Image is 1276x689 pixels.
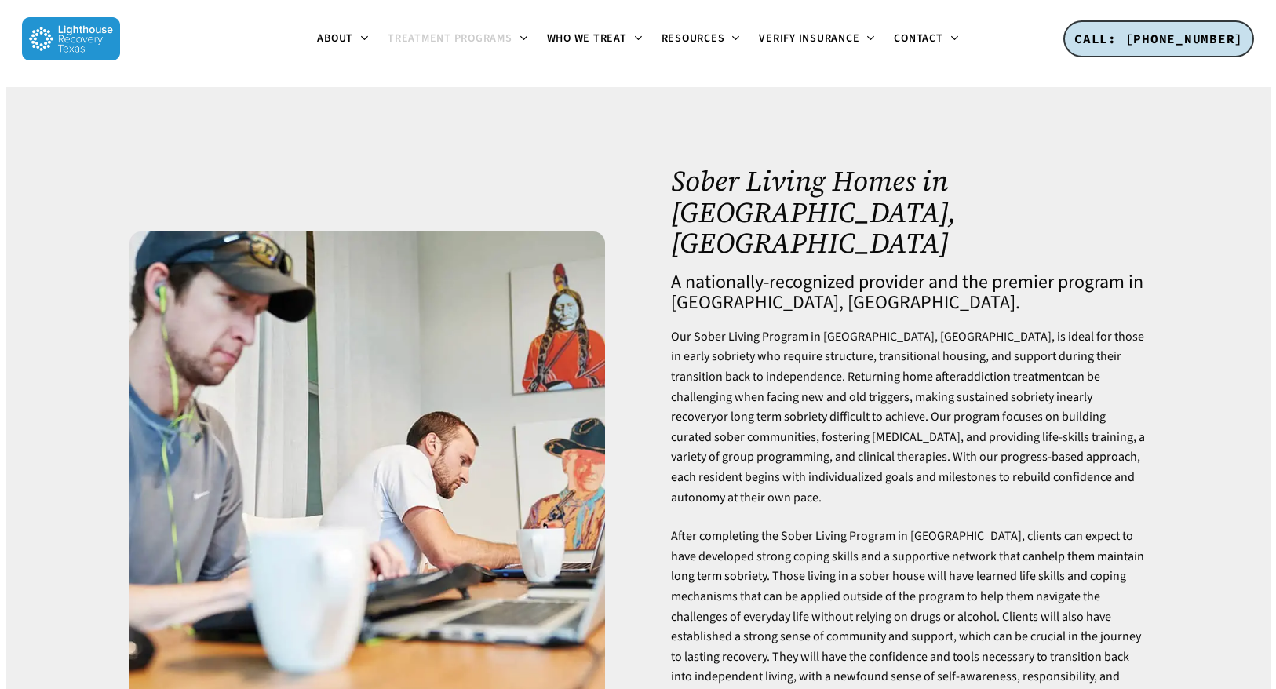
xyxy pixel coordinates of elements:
[1063,20,1254,58] a: CALL: [PHONE_NUMBER]
[538,33,652,46] a: Who We Treat
[671,166,1146,259] h1: Sober Living Homes in [GEOGRAPHIC_DATA], [GEOGRAPHIC_DATA]
[1074,31,1243,46] span: CALL: [PHONE_NUMBER]
[671,327,1146,527] p: Our Sober Living Program in [GEOGRAPHIC_DATA], [GEOGRAPHIC_DATA], is ideal for those in early sob...
[388,31,512,46] span: Treatment Programs
[894,31,942,46] span: Contact
[961,368,1066,385] a: addiction treatment
[759,31,859,46] span: Verify Insurance
[662,31,725,46] span: Resources
[22,17,120,60] img: Lighthouse Recovery Texas
[308,33,378,46] a: About
[317,31,353,46] span: About
[884,33,968,46] a: Contact
[749,33,884,46] a: Verify Insurance
[547,31,627,46] span: Who We Treat
[671,272,1146,313] h4: A nationally-recognized provider and the premier program in [GEOGRAPHIC_DATA], [GEOGRAPHIC_DATA].
[378,33,538,46] a: Treatment Programs
[652,33,750,46] a: Resources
